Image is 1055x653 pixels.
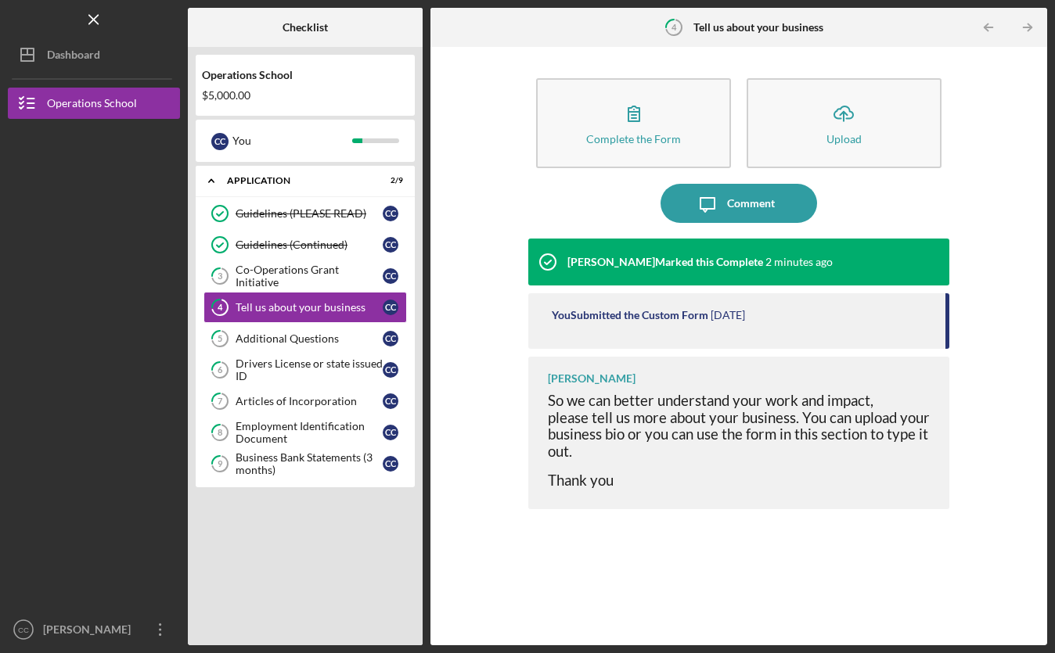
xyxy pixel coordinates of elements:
div: Complete the Form [586,133,681,145]
text: CC [18,626,29,634]
div: Operations School [47,88,137,123]
a: 9Business Bank Statements (3 months)CC [203,448,407,479]
div: Guidelines (Continued) [236,239,383,251]
span: So we can better understand your work and impact, [548,392,873,409]
a: 8Employment Identification DocumentCC [203,417,407,448]
div: C C [211,133,229,150]
b: Tell us about your business [693,21,823,34]
time: 2025-10-09 18:23 [765,256,833,268]
div: Dashboard [47,39,100,74]
div: Articles of Incorporation [236,395,383,407]
div: C C [383,456,398,472]
a: 4Tell us about your businessCC [203,292,407,323]
div: C C [383,206,398,221]
tspan: 8 [218,428,222,438]
div: Operations School [202,69,409,81]
div: C C [383,268,398,284]
div: C C [383,362,398,378]
button: Complete the Form [536,78,731,168]
div: [PERSON_NAME] [548,372,636,385]
button: Upload [747,78,942,168]
a: Guidelines (Continued)CC [203,229,407,260]
span: Thank you [548,472,614,489]
div: [PERSON_NAME] Marked this Complete [567,256,763,268]
div: Application [227,176,364,185]
a: 6Drivers License or state issued IDCC [203,354,407,386]
tspan: 6 [218,365,223,375]
div: You Submitted the Custom Form [552,309,708,321]
div: C C [383,237,398,253]
button: CC[PERSON_NAME] [8,614,180,645]
div: Business Bank Statements (3 months) [236,451,383,476]
div: Employment Identification Document [236,420,383,445]
div: C C [383,331,398,346]
time: 2025-10-03 17:55 [711,309,745,321]
div: Guidelines (PLEASE READ) [236,207,383,220]
div: [PERSON_NAME] [39,614,141,649]
tspan: 9 [218,459,223,469]
div: Upload [826,133,862,145]
tspan: 5 [218,334,222,344]
button: Comment [661,184,817,223]
tspan: 7 [218,396,223,407]
div: C C [383,393,398,409]
div: $5,000.00 [202,89,409,102]
a: 3Co-Operations Grant InitiativeCC [203,260,407,292]
div: Drivers License or state issued ID [236,357,383,382]
div: Additional Questions [236,332,383,345]
div: C C [383,425,398,440]
a: Guidelines (PLEASE READ)CC [203,198,407,229]
tspan: 4 [218,303,223,313]
div: You [232,127,352,154]
div: Co-Operations Grant Initiative [236,264,383,289]
a: 7Articles of IncorporationCC [203,386,407,417]
div: Tell us about your business [236,301,383,314]
button: Operations School [8,88,180,119]
tspan: 4 [672,22,677,32]
div: 2 / 9 [375,176,403,185]
tspan: 3 [218,271,222,282]
div: C C [383,300,398,315]
button: Dashboard [8,39,180,70]
a: 5Additional QuestionsCC [203,323,407,354]
div: Comment [727,184,775,223]
b: Checklist [283,21,328,34]
span: please tell us more about your business. You can upload your business bio or you can use the form... [548,409,930,460]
